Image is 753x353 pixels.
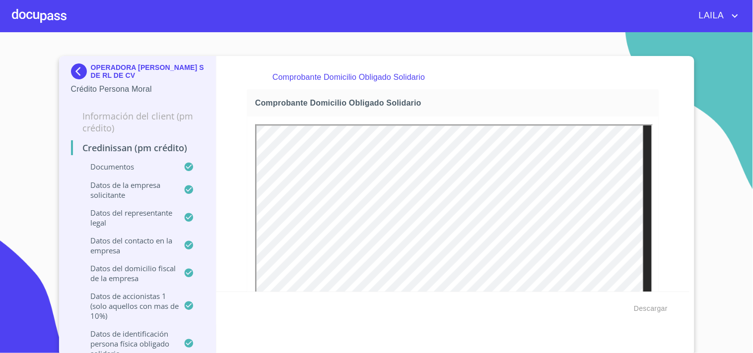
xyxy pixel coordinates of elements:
[634,302,668,315] span: Descargar
[71,208,184,228] p: Datos del representante legal
[71,263,184,283] p: Datos del domicilio fiscal de la empresa
[91,63,205,79] p: OPERADORA [PERSON_NAME] S DE RL DE CV
[630,299,672,318] button: Descargar
[71,83,205,95] p: Crédito Persona Moral
[71,235,184,255] p: Datos del contacto en la empresa
[71,162,184,172] p: Documentos
[71,180,184,200] p: Datos de la empresa solicitante
[71,110,205,134] p: Información del Client (PM crédito)
[71,142,205,154] p: Credinissan (PM crédito)
[71,63,205,83] div: OPERADORA [PERSON_NAME] S DE RL DE CV
[691,8,729,24] span: LAILA
[71,291,184,321] p: Datos de accionistas 1 (solo aquellos con mas de 10%)
[273,71,633,83] p: Comprobante Domicilio Obligado Solidario
[691,8,741,24] button: account of current user
[255,98,655,108] span: Comprobante Domicilio Obligado Solidario
[71,63,91,79] img: Docupass spot blue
